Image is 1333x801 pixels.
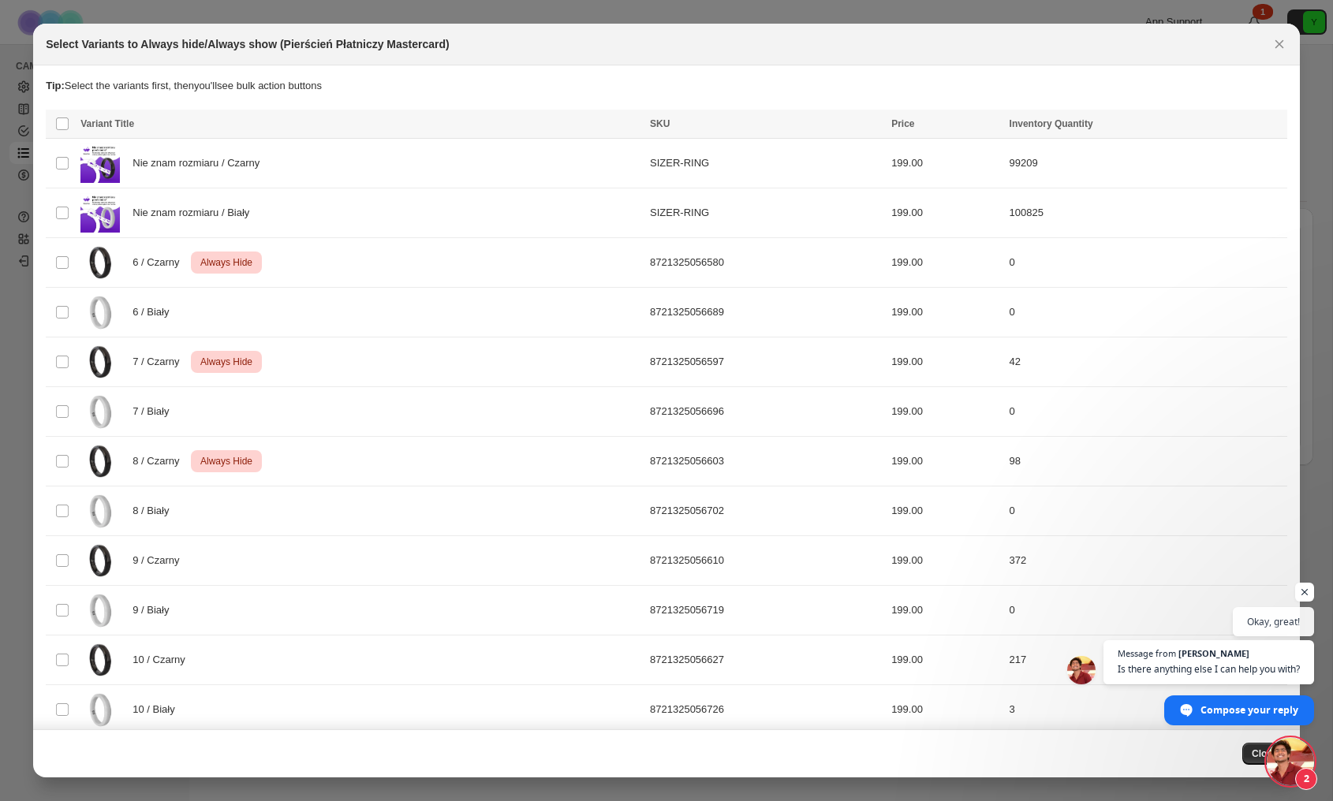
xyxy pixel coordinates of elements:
[197,352,256,371] span: Always Hide
[1200,696,1298,724] span: Compose your reply
[1005,685,1287,735] td: 3
[80,243,120,282] img: ring_czarny_grawer_ea30b5dc-03a1-4273-b445-1171093530a1.webp
[80,118,134,129] span: Variant Title
[197,253,256,272] span: Always Hide
[1005,188,1287,238] td: 100825
[1005,238,1287,288] td: 0
[1010,118,1093,129] span: Inventory Quantity
[1178,649,1249,658] span: [PERSON_NAME]
[645,486,887,536] td: 8721325056702
[80,441,120,481] img: ring_czarny_grawer_ea30b5dc-03a1-4273-b445-1171093530a1.webp
[887,586,1004,635] td: 199.00
[645,437,887,486] td: 8721325056603
[197,452,256,471] span: Always Hide
[1005,437,1287,486] td: 98
[887,188,1004,238] td: 199.00
[1242,743,1287,765] button: Close
[1005,288,1287,337] td: 0
[645,536,887,586] td: 8721325056610
[1252,747,1278,760] span: Close
[887,536,1004,586] td: 199.00
[46,80,65,91] strong: Tip:
[887,288,1004,337] td: 199.00
[133,453,188,469] span: 8 / Czarny
[133,553,188,568] span: 9 / Czarny
[1118,649,1176,658] span: Message from
[80,690,120,729] img: ring_bialy_grawer_a9238083-705e-4100-ae26-abdcb23e0989.webp
[1247,614,1300,629] span: Okay, great!
[887,635,1004,685] td: 199.00
[1295,768,1317,790] span: 2
[80,342,120,382] img: ring_czarny_grawer_ea30b5dc-03a1-4273-b445-1171093530a1.webp
[1005,387,1287,437] td: 0
[1005,586,1287,635] td: 0
[887,486,1004,536] td: 199.00
[46,36,449,52] h2: Select Variants to Always hide/Always show (Pierścień Płatniczy Mastercard)
[80,392,120,431] img: ring_bialy_grawer_a9238083-705e-4100-ae26-abdcb23e0989.webp
[80,640,120,680] img: ring_czarny_grawer_ea30b5dc-03a1-4273-b445-1171093530a1.webp
[133,652,193,668] span: 10 / Czarny
[645,238,887,288] td: 8721325056580
[645,635,887,685] td: 8721325056627
[80,193,120,233] img: Zamow-miarke-v7-white_7647c566-ee4f-47b5-b9d0-2e959c25f878.webp
[1268,33,1290,55] button: Close
[80,143,120,183] img: Zamow-miarke-v7-black_491ea91a-4499-43e4-a956-5235539e8218.webp
[887,139,1004,188] td: 199.00
[1005,337,1287,387] td: 42
[133,503,177,519] span: 8 / Biały
[133,602,177,618] span: 9 / Biały
[80,491,120,531] img: ring_bialy_grawer_a9238083-705e-4100-ae26-abdcb23e0989.webp
[133,702,183,717] span: 10 / Biały
[650,118,670,129] span: SKU
[133,255,188,270] span: 6 / Czarny
[133,205,258,221] span: Nie znam rozmiaru / Biały
[645,586,887,635] td: 8721325056719
[80,541,120,580] img: ring_czarny_grawer_ea30b5dc-03a1-4273-b445-1171093530a1.webp
[133,304,177,320] span: 6 / Biały
[887,437,1004,486] td: 199.00
[645,387,887,437] td: 8721325056696
[645,288,887,337] td: 8721325056689
[887,387,1004,437] td: 199.00
[645,139,887,188] td: SIZER-RING
[133,404,177,419] span: 7 / Biały
[887,238,1004,288] td: 199.00
[645,337,887,387] td: 8721325056597
[133,354,188,370] span: 7 / Czarny
[645,188,887,238] td: SIZER-RING
[80,292,120,332] img: ring_bialy_grawer_a9238083-705e-4100-ae26-abdcb23e0989.webp
[80,591,120,630] img: ring_bialy_grawer_a9238083-705e-4100-ae26-abdcb23e0989.webp
[1005,536,1287,586] td: 372
[1005,486,1287,536] td: 0
[1005,635,1287,685] td: 217
[887,685,1004,735] td: 199.00
[645,685,887,735] td: 8721325056726
[887,337,1004,387] td: 199.00
[133,155,268,171] span: Nie znam rozmiaru / Czarny
[1267,738,1314,785] div: Open chat
[46,78,1287,94] p: Select the variants first, then you'll see bulk action buttons
[1118,661,1300,676] span: Is there anything else I can help you with?
[1005,139,1287,188] td: 99209
[891,118,914,129] span: Price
